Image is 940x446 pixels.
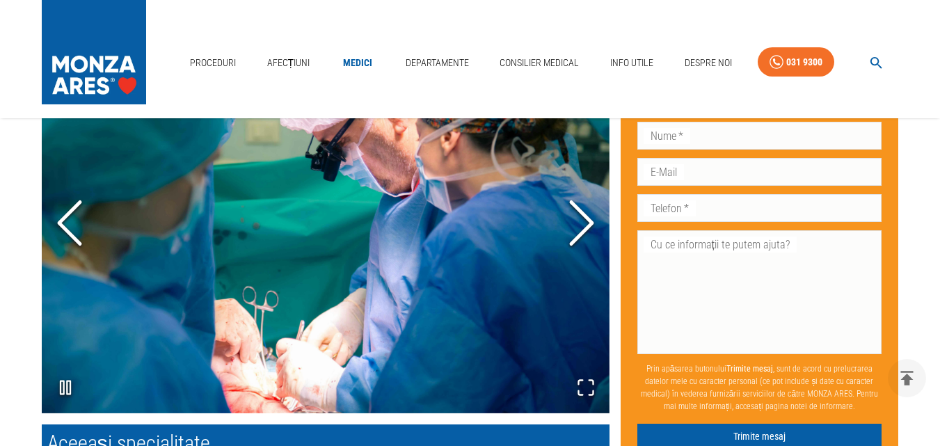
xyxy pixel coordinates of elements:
div: Go to Slide 5 [42,35,610,413]
a: 031 9300 [758,47,834,77]
a: Proceduri [184,49,241,77]
div: 031 9300 [786,54,822,71]
button: Open Fullscreen [562,364,610,413]
a: Info Utile [605,49,659,77]
b: Trimite mesaj [726,363,773,373]
button: Next Slide [554,146,610,301]
a: Afecțiuni [262,49,316,77]
button: Previous Slide [42,146,97,301]
button: Play or Pause Slideshow [42,364,89,413]
a: Medici [335,49,380,77]
a: Departamente [400,49,475,77]
p: Prin apăsarea butonului , sunt de acord cu prelucrarea datelor mele cu caracter personal (ce pot ... [637,356,882,417]
a: Consilier Medical [494,49,584,77]
img: Zitq6_Pdc1huK3KJ_IMG_9449.jpg [42,35,610,413]
a: Despre Noi [679,49,738,77]
button: delete [888,359,926,397]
